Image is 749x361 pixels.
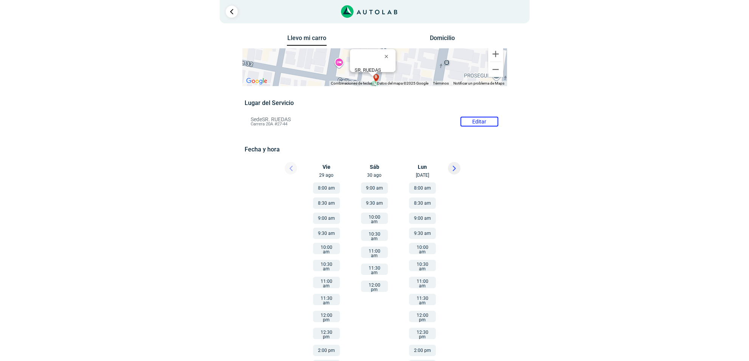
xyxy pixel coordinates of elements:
[313,243,340,254] button: 10:00 am
[313,328,340,339] button: 12:30 pm
[226,6,238,18] a: Ir al paso anterior
[375,74,378,80] span: b
[409,277,436,288] button: 11:00 am
[313,228,340,239] button: 9:30 am
[244,76,269,86] a: Abre esta zona en Google Maps (se abre en una nueva ventana)
[409,213,436,224] button: 9:00 am
[361,182,388,194] button: 9:00 am
[361,230,388,241] button: 10:30 am
[354,67,381,73] b: SR. RUEDAS
[377,81,429,85] span: Datos del mapa ©2025 Google
[361,247,388,258] button: 11:00 am
[313,294,340,305] button: 11:30 am
[361,264,388,275] button: 11:30 am
[244,76,269,86] img: Google
[313,260,340,271] button: 10:30 am
[409,197,436,209] button: 8:30 am
[409,311,436,322] button: 12:00 pm
[313,197,340,209] button: 8:30 am
[409,294,436,305] button: 11:30 am
[409,228,436,239] button: 9:30 am
[361,197,388,209] button: 9:30 am
[245,146,504,153] h5: Fecha y hora
[422,34,462,45] button: Domicilio
[313,213,340,224] button: 9:00 am
[488,46,503,62] button: Ampliar
[287,34,327,46] button: Llevo mi carro
[313,277,340,288] button: 11:00 am
[379,47,397,65] button: Cerrar
[409,345,436,356] button: 2:00 pm
[354,67,395,79] div: Carrera 20A #27-44
[245,99,504,106] h5: Lugar del Servicio
[409,328,436,339] button: 12:30 pm
[409,243,436,254] button: 10:00 am
[433,81,449,85] a: Términos (se abre en una nueva pestaña)
[488,62,503,77] button: Reducir
[361,281,388,292] button: 12:00 pm
[341,8,397,15] a: Link al sitio de autolab
[313,182,340,194] button: 8:00 am
[409,182,436,194] button: 8:00 am
[454,81,505,85] a: Notificar un problema de Maps
[409,260,436,271] button: 10:30 am
[313,311,340,322] button: 12:00 pm
[361,213,388,224] button: 10:00 am
[331,81,373,86] button: Combinaciones de teclas
[313,345,340,356] button: 2:00 pm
